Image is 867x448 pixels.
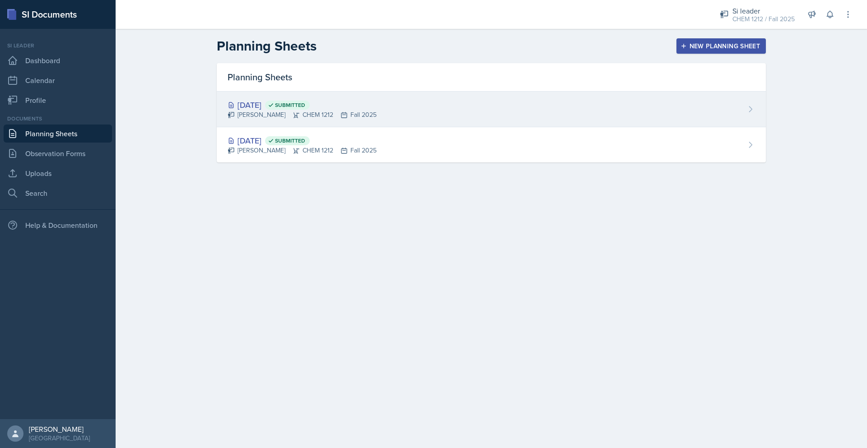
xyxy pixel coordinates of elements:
[228,134,377,147] div: [DATE]
[4,164,112,182] a: Uploads
[732,14,795,24] div: CHEM 1212 / Fall 2025
[217,38,317,54] h2: Planning Sheets
[217,63,766,92] div: Planning Sheets
[4,91,112,109] a: Profile
[217,127,766,162] a: [DATE] Submitted [PERSON_NAME]CHEM 1212Fall 2025
[29,434,90,443] div: [GEOGRAPHIC_DATA]
[29,425,90,434] div: [PERSON_NAME]
[4,144,112,162] a: Observation Forms
[682,42,760,50] div: New Planning Sheet
[228,110,377,120] div: [PERSON_NAME] CHEM 1212 Fall 2025
[275,137,305,144] span: Submitted
[228,99,377,111] div: [DATE]
[4,216,112,234] div: Help & Documentation
[4,184,112,202] a: Search
[217,92,766,127] a: [DATE] Submitted [PERSON_NAME]CHEM 1212Fall 2025
[4,51,112,69] a: Dashboard
[732,5,795,16] div: Si leader
[676,38,766,54] button: New Planning Sheet
[4,115,112,123] div: Documents
[228,146,377,155] div: [PERSON_NAME] CHEM 1212 Fall 2025
[4,125,112,143] a: Planning Sheets
[4,71,112,89] a: Calendar
[4,42,112,50] div: Si leader
[275,102,305,109] span: Submitted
